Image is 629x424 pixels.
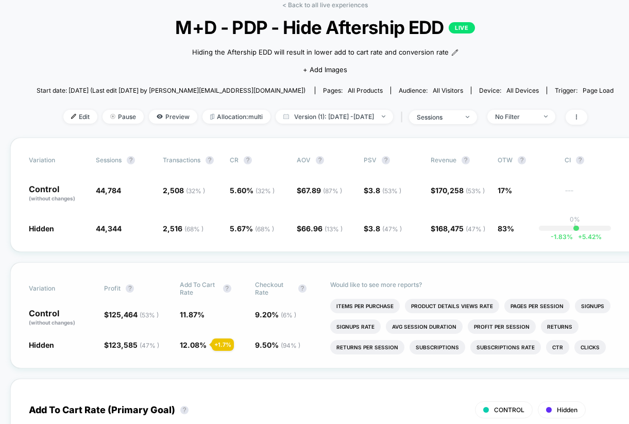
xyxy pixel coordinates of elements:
span: Page Load [583,87,614,94]
span: 83% [498,224,514,233]
img: rebalance [210,114,214,120]
span: ( 94 % ) [281,342,300,349]
span: 66.96 [301,224,343,233]
button: ? [576,156,584,164]
span: + [578,233,582,241]
span: 44,784 [96,186,121,195]
span: ( 47 % ) [382,225,402,233]
span: CI [565,156,621,164]
button: ? [223,284,231,293]
p: Would like to see more reports? [330,281,621,289]
div: Trigger: [555,87,614,94]
span: ( 68 % ) [255,225,274,233]
span: --- [565,188,621,202]
span: ( 32 % ) [256,187,275,195]
span: 11.87 % [180,310,205,319]
span: $ [297,186,342,195]
button: ? [126,284,134,293]
span: 9.50 % [255,341,300,349]
span: CR [230,156,239,164]
span: Transactions [163,156,200,164]
button: ? [127,156,135,164]
p: LIVE [449,22,474,33]
li: Signups [575,299,610,313]
span: Start date: [DATE] (Last edit [DATE] by [PERSON_NAME][EMAIL_ADDRESS][DOMAIN_NAME]) [37,87,305,94]
li: Avg Session Duration [386,319,463,334]
span: 3.8 [368,224,402,233]
span: Variation [29,156,86,164]
button: ? [382,156,390,164]
span: 44,344 [96,224,122,233]
span: Profit [104,284,121,292]
span: $ [297,224,343,233]
li: Returns Per Session [330,340,404,354]
span: ( 47 % ) [466,225,485,233]
span: AOV [297,156,311,164]
span: Variation [29,281,86,296]
div: Pages: [323,87,383,94]
p: Control [29,185,86,202]
li: Items Per Purchase [330,299,400,313]
span: 5.42 % [573,233,602,241]
li: Signups Rate [330,319,381,334]
span: ( 47 % ) [140,342,159,349]
span: $ [431,224,485,233]
span: ( 53 % ) [466,187,485,195]
span: 3.8 [368,186,401,195]
span: ( 87 % ) [323,187,342,195]
span: Hidden [29,224,54,233]
span: all products [348,87,383,94]
li: Product Details Views Rate [405,299,499,313]
div: Audience: [399,87,463,94]
span: Edit [63,110,97,124]
span: -1.83 % [551,233,573,241]
span: Hidden [557,406,577,414]
span: $ [431,186,485,195]
span: ( 53 % ) [382,187,401,195]
a: < Back to all live experiences [282,1,368,9]
span: (without changes) [29,195,75,201]
span: OTW [498,156,554,164]
span: ( 13 % ) [325,225,343,233]
span: Hiding the Aftership EDD will result in lower add to cart rate and conversion rate [192,47,449,58]
span: 12.08 % [180,341,207,349]
span: 5.60 % [230,186,275,195]
li: Subscriptions Rate [470,340,541,354]
span: 17% [498,186,512,195]
span: 2,508 [163,186,205,195]
span: Checkout Rate [255,281,293,296]
span: Pause [103,110,144,124]
span: 9.20 % [255,310,296,319]
p: 0% [570,215,580,223]
span: M+D - PDP - Hide Aftership EDD [65,16,585,38]
button: ? [298,284,307,293]
span: 123,585 [109,341,159,349]
li: Returns [541,319,579,334]
span: | [398,110,409,125]
span: Sessions [96,156,122,164]
span: PSV [364,156,377,164]
span: all devices [506,87,539,94]
span: (without changes) [29,319,75,326]
span: Preview [149,110,197,124]
span: Hidden [29,341,54,349]
span: 67.89 [301,186,342,195]
li: Profit Per Session [468,319,536,334]
button: ? [316,156,324,164]
span: $ [364,224,402,233]
div: sessions [417,113,458,121]
p: Control [29,309,94,327]
img: calendar [283,114,289,119]
span: CONTROL [494,406,524,414]
img: edit [71,114,76,119]
img: end [382,115,385,117]
button: ? [518,156,526,164]
img: end [466,116,469,118]
li: Ctr [546,340,569,354]
span: All Visitors [433,87,463,94]
button: ? [206,156,214,164]
li: Subscriptions [410,340,465,354]
span: Add To Cart Rate [180,281,218,296]
span: 168,475 [435,224,485,233]
span: $ [104,310,159,319]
